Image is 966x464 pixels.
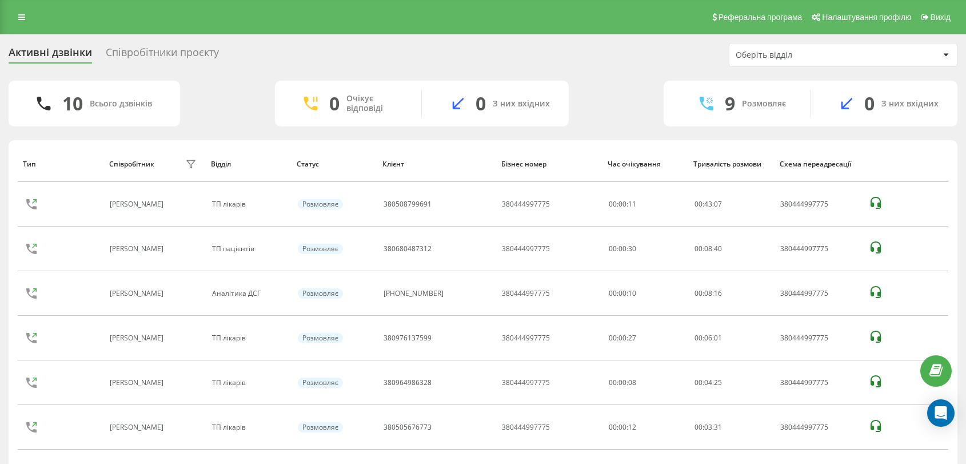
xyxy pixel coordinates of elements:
span: 31 [714,422,722,432]
span: 08 [704,288,712,298]
div: Аналітика ДСГ [212,289,285,298]
div: Статус [297,160,372,168]
div: Розмовляє [298,333,343,343]
span: 03 [704,422,712,432]
div: [PERSON_NAME] [110,200,166,208]
div: ТП лікарів [212,423,285,431]
div: З них вхідних [881,99,939,109]
span: 00 [694,199,702,209]
div: [PERSON_NAME] [110,379,166,387]
span: 07 [714,199,722,209]
div: : : [694,289,722,298]
div: [PERSON_NAME] [110,245,166,253]
span: 04 [704,378,712,387]
div: 380444997775 [502,423,550,431]
div: 380444997775 [502,379,550,387]
div: Open Intercom Messenger [927,399,955,427]
div: Розмовляє [298,288,343,299]
div: Розмовляє [298,244,343,254]
div: 00:00:12 [609,423,682,431]
div: ТП пацієнтів [212,245,285,253]
div: 380444997775 [780,289,856,298]
div: Розмовляє [742,99,786,109]
span: 16 [714,288,722,298]
div: 00:00:30 [609,245,682,253]
div: Час очікування [608,160,682,168]
div: Всього дзвінків [90,99,152,109]
div: 380444997775 [502,334,550,342]
div: Розмовляє [298,422,343,433]
div: 9 [725,93,735,114]
div: : : [694,379,722,387]
div: [PHONE_NUMBER] [384,289,444,298]
span: Налаштування профілю [822,13,911,22]
div: 0 [329,93,340,114]
span: 00 [694,333,702,343]
div: 380680487312 [384,245,432,253]
div: Відділ [211,160,286,168]
div: 380444997775 [780,423,856,431]
div: ТП лікарів [212,200,285,208]
div: : : [694,423,722,431]
div: Тривалість розмови [693,160,768,168]
span: 06 [704,333,712,343]
div: 00:00:10 [609,289,682,298]
span: 00 [694,244,702,253]
div: : : [694,334,722,342]
div: 00:00:08 [609,379,682,387]
div: Співробітник [109,160,154,168]
div: 380444997775 [780,334,856,342]
div: [PERSON_NAME] [110,334,166,342]
span: 43 [704,199,712,209]
span: 40 [714,244,722,253]
div: 10 [62,93,83,114]
div: 00:00:11 [609,200,682,208]
div: 0 [864,93,875,114]
div: 380444997775 [502,245,550,253]
div: Тип [23,160,98,168]
div: : : [694,245,722,253]
span: 00 [694,288,702,298]
div: 380444997775 [780,245,856,253]
div: 380976137599 [384,334,432,342]
div: 0 [476,93,486,114]
div: З них вхідних [493,99,550,109]
div: Розмовляє [298,378,343,388]
span: Реферальна програма [718,13,803,22]
span: 08 [704,244,712,253]
span: Вихід [931,13,951,22]
div: [PERSON_NAME] [110,289,166,298]
div: 380444997775 [780,379,856,387]
div: Оберіть відділ [736,50,872,60]
div: Клієнт [382,160,490,168]
div: ТП лікарів [212,334,285,342]
span: 00 [694,378,702,387]
div: ТП лікарів [212,379,285,387]
div: Очікує відповіді [346,94,404,113]
div: 380444997775 [502,200,550,208]
div: 380444997775 [502,289,550,298]
div: Співробітники проєкту [106,46,219,64]
div: : : [694,200,722,208]
div: Схема переадресації [780,160,857,168]
span: 01 [714,333,722,343]
div: Розмовляє [298,199,343,209]
div: 380505676773 [384,423,432,431]
div: 380444997775 [780,200,856,208]
div: 380964986328 [384,379,432,387]
span: 00 [694,422,702,432]
div: Бізнес номер [501,160,597,168]
div: [PERSON_NAME] [110,423,166,431]
div: Активні дзвінки [9,46,92,64]
div: 00:00:27 [609,334,682,342]
span: 25 [714,378,722,387]
div: 380508799691 [384,200,432,208]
